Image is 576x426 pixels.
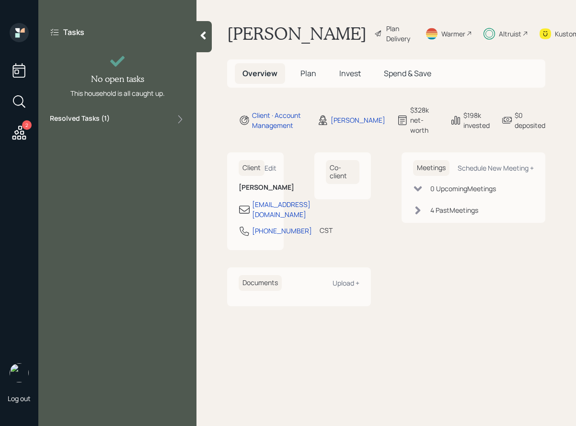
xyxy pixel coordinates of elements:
[339,68,361,79] span: Invest
[331,115,385,125] div: [PERSON_NAME]
[50,114,110,125] label: Resolved Tasks ( 1 )
[265,163,276,173] div: Edit
[410,105,438,135] div: $328k net-worth
[252,226,312,236] div: [PHONE_NUMBER]
[22,120,32,130] div: 2
[384,68,431,79] span: Spend & Save
[239,275,282,291] h6: Documents
[441,29,465,39] div: Warmer
[239,160,265,176] h6: Client
[91,74,144,84] h4: No open tasks
[242,68,277,79] span: Overview
[70,88,165,98] div: This household is all caught up.
[463,110,490,130] div: $198k invested
[252,110,306,130] div: Client · Account Management
[252,199,311,219] div: [EMAIL_ADDRESS][DOMAIN_NAME]
[458,163,534,173] div: Schedule New Meeting +
[300,68,316,79] span: Plan
[8,394,31,403] div: Log out
[333,278,359,288] div: Upload +
[10,363,29,382] img: sami-boghos-headshot.png
[239,184,272,192] h6: [PERSON_NAME]
[499,29,521,39] div: Altruist
[227,23,367,44] h1: [PERSON_NAME]
[430,205,478,215] div: 4 Past Meeting s
[63,27,84,37] label: Tasks
[515,110,545,130] div: $0 deposited
[386,23,414,44] div: Plan Delivery
[413,160,449,176] h6: Meetings
[430,184,496,194] div: 0 Upcoming Meeting s
[326,160,359,184] h6: Co-client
